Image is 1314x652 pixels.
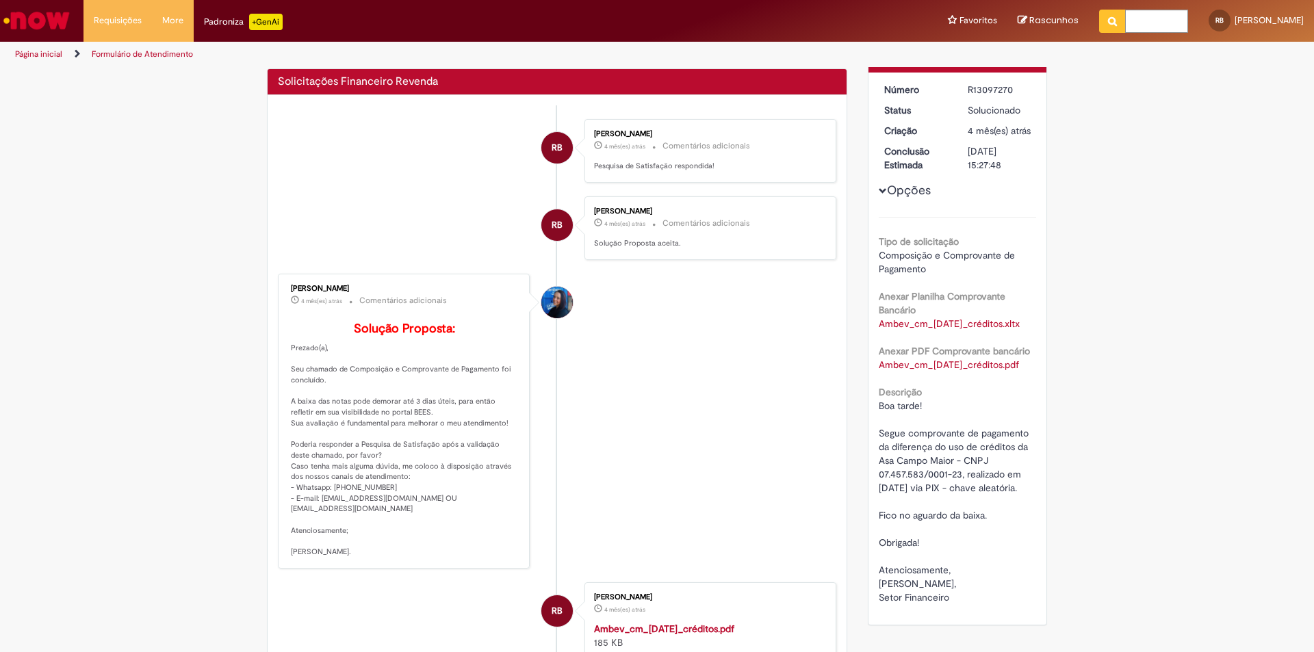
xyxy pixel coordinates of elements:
[968,103,1031,117] div: Solucionado
[879,358,1019,371] a: Download de Ambev_cm_26.05.2025_créditos.pdf
[10,42,866,67] ul: Trilhas de página
[968,125,1031,137] span: 4 mês(es) atrás
[278,76,438,88] h2: Solicitações Financeiro Revenda Histórico de tíquete
[879,400,1031,603] span: Boa tarde! Segue comprovante de pagamento da diferença do uso de créditos da Asa Campo Maior - CN...
[301,297,342,305] time: 27/05/2025 12:50:27
[959,14,997,27] span: Favoritos
[15,49,62,60] a: Página inicial
[204,14,283,30] div: Padroniza
[94,14,142,27] span: Requisições
[249,14,283,30] p: +GenAi
[604,142,645,151] span: 4 mês(es) atrás
[604,605,645,614] time: 26/05/2025 16:28:12
[541,595,573,627] div: Rosalana Borges
[879,235,959,248] b: Tipo de solicitação
[301,297,342,305] span: 4 mês(es) atrás
[594,593,822,601] div: [PERSON_NAME]
[879,290,1005,316] b: Anexar Planilha Comprovante Bancário
[968,144,1031,172] div: [DATE] 15:27:48
[594,161,822,172] p: Pesquisa de Satisfação respondida!
[879,386,922,398] b: Descrição
[874,144,958,172] dt: Conclusão Estimada
[879,249,1018,275] span: Composição e Comprovante de Pagamento
[662,140,750,152] small: Comentários adicionais
[552,595,563,627] span: RB
[594,238,822,249] p: Solução Proposta aceita.
[1018,14,1079,27] a: Rascunhos
[594,623,734,635] a: Ambev_cm_[DATE]_créditos.pdf
[291,322,519,558] p: Prezado(a), Seu chamado de Composição e Comprovante de Pagamento foi concluído. A baixa das notas...
[594,207,822,216] div: [PERSON_NAME]
[604,605,645,614] span: 4 mês(es) atrás
[968,83,1031,96] div: R13097270
[662,218,750,229] small: Comentários adicionais
[92,49,193,60] a: Formulário de Atendimento
[1235,14,1304,26] span: [PERSON_NAME]
[291,285,519,293] div: [PERSON_NAME]
[604,220,645,228] time: 28/05/2025 15:59:21
[604,220,645,228] span: 4 mês(es) atrás
[594,130,822,138] div: [PERSON_NAME]
[552,209,563,242] span: RB
[1215,16,1224,25] span: RB
[541,287,573,318] div: Luana Albuquerque
[879,317,1020,330] a: Download de Ambev_cm_26.05.2025_créditos.xltx
[874,103,958,117] dt: Status
[874,83,958,96] dt: Número
[1099,10,1126,33] button: Pesquisar
[541,132,573,164] div: Rosalana Borges
[1029,14,1079,27] span: Rascunhos
[552,131,563,164] span: RB
[968,124,1031,138] div: 26/05/2025 16:28:26
[879,345,1030,357] b: Anexar PDF Comprovante bancário
[1,7,72,34] img: ServiceNow
[874,124,958,138] dt: Criação
[541,209,573,241] div: Rosalana Borges
[354,321,455,337] b: Solução Proposta:
[162,14,183,27] span: More
[594,622,822,649] div: 185 KB
[604,142,645,151] time: 28/05/2025 15:59:33
[968,125,1031,137] time: 26/05/2025 16:28:26
[359,295,447,307] small: Comentários adicionais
